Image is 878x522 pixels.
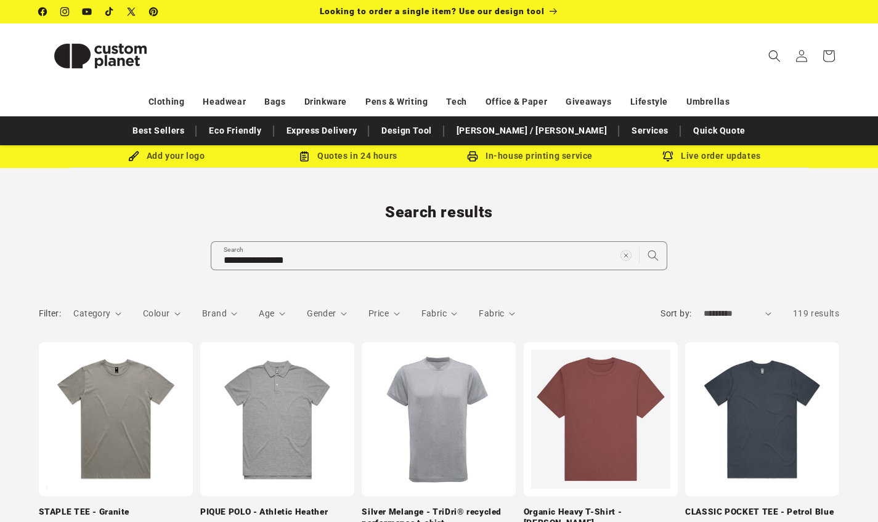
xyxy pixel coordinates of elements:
[687,120,752,142] a: Quick Quote
[421,307,458,320] summary: Fabric (0 selected)
[126,120,190,142] a: Best Sellers
[368,307,400,320] summary: Price
[479,307,515,320] summary: Fabric (0 selected)
[143,308,169,318] span: Colour
[39,203,840,222] h1: Search results
[612,242,640,269] button: Clear search term
[73,307,121,320] summary: Category (0 selected)
[39,507,193,518] a: STAPLE TEE - Granite
[439,148,621,164] div: In-house printing service
[258,148,439,164] div: Quotes in 24 hours
[148,91,185,113] a: Clothing
[446,91,466,113] a: Tech
[630,91,668,113] a: Lifestyle
[39,28,162,84] img: Custom Planet
[264,91,285,113] a: Bags
[304,91,347,113] a: Drinkware
[203,91,246,113] a: Headwear
[662,151,673,162] img: Order updates
[375,120,438,142] a: Design Tool
[625,120,675,142] a: Services
[320,6,545,16] span: Looking to order a single item? Use our design tool
[793,308,840,318] span: 119 results
[128,151,139,162] img: Brush Icon
[299,151,310,162] img: Order Updates Icon
[73,308,110,318] span: Category
[421,308,447,318] span: Fabric
[686,91,730,113] a: Umbrellas
[661,308,691,318] label: Sort by:
[259,308,274,318] span: Age
[640,242,667,269] button: Search
[761,42,788,70] summary: Search
[450,120,613,142] a: [PERSON_NAME] / [PERSON_NAME]
[566,91,611,113] a: Giveaways
[368,308,389,318] span: Price
[202,308,227,318] span: Brand
[34,23,166,88] a: Custom Planet
[280,120,364,142] a: Express Delivery
[200,507,354,518] a: PIQUE POLO - Athletic Heather
[202,307,238,320] summary: Brand (0 selected)
[486,91,547,113] a: Office & Paper
[365,91,428,113] a: Pens & Writing
[307,307,347,320] summary: Gender (0 selected)
[307,308,336,318] span: Gender
[685,507,839,518] a: CLASSIC POCKET TEE - Petrol Blue
[621,148,803,164] div: Live order updates
[467,151,478,162] img: In-house printing
[76,148,258,164] div: Add your logo
[259,307,285,320] summary: Age (0 selected)
[203,120,267,142] a: Eco Friendly
[479,308,504,318] span: Fabric
[39,307,62,320] h2: Filter:
[143,307,181,320] summary: Colour (0 selected)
